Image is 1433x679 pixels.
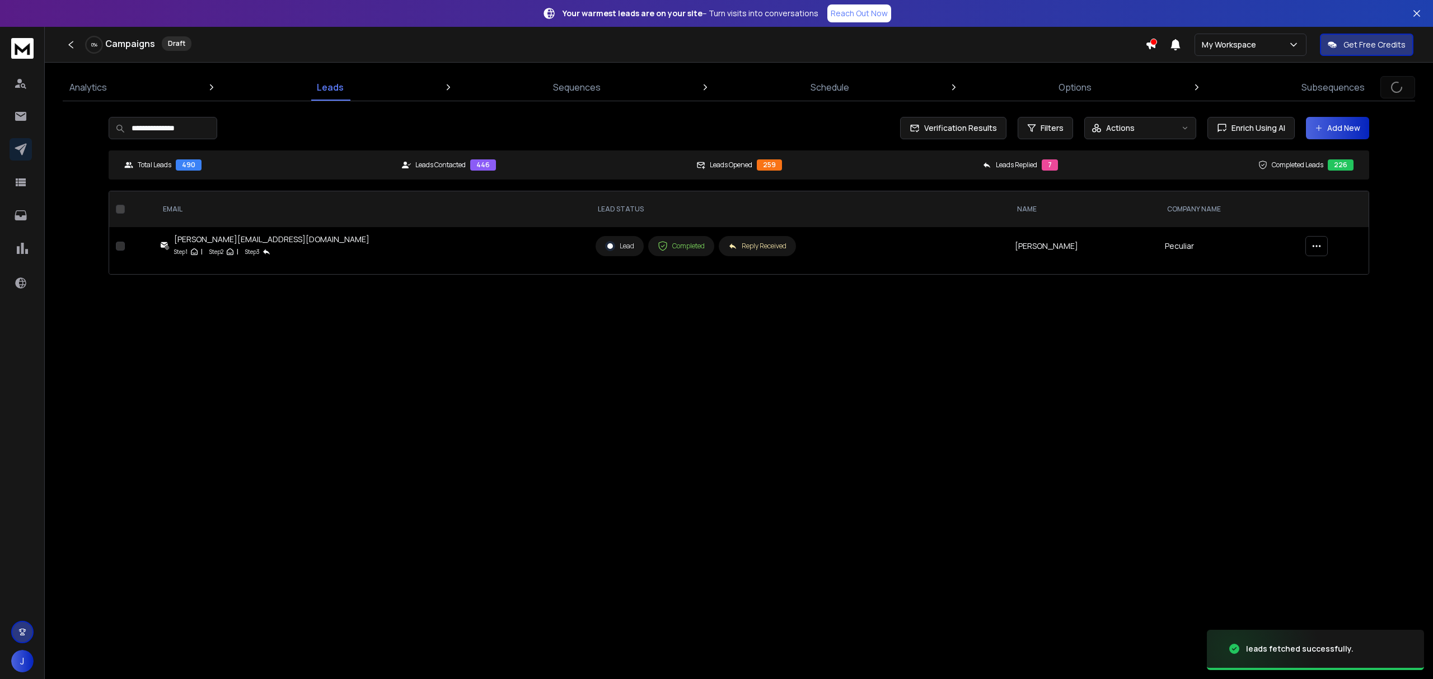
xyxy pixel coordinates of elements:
[11,650,34,672] button: J
[317,81,344,94] p: Leads
[1227,122,1285,134] span: Enrich Using AI
[162,36,191,51] div: Draft
[563,8,703,18] strong: Your warmest leads are on your site
[174,246,188,257] p: Step 1
[176,159,202,171] div: 490
[1059,81,1092,94] p: Options
[900,117,1006,139] button: Verification Results
[1158,227,1299,265] td: Peculiar
[209,246,223,257] p: Step 2
[1018,117,1073,139] button: Filters
[1041,122,1064,134] span: Filters
[1207,117,1295,139] button: Enrich Using AI
[154,191,589,227] th: EMAIL
[1295,74,1371,101] a: Subsequences
[811,81,849,94] p: Schedule
[1301,81,1365,94] p: Subsequences
[1158,191,1299,227] th: Company Name
[996,161,1037,169] p: Leads Replied
[11,38,34,59] img: logo
[1008,227,1158,265] td: [PERSON_NAME]
[245,246,260,257] p: Step 3
[105,37,155,50] h1: Campaigns
[658,241,705,251] div: Completed
[138,161,171,169] p: Total Leads
[1202,39,1261,50] p: My Workspace
[546,74,607,101] a: Sequences
[920,122,997,134] span: Verification Results
[1052,74,1098,101] a: Options
[1272,161,1323,169] p: Completed Leads
[827,4,891,22] a: Reach Out Now
[470,159,496,171] div: 446
[63,74,114,101] a: Analytics
[1106,122,1135,134] p: Actions
[310,74,350,101] a: Leads
[563,8,818,19] p: – Turn visits into conversations
[1306,117,1369,139] button: Add New
[1320,34,1413,56] button: Get Free Credits
[1008,191,1158,227] th: NAME
[1328,159,1354,171] div: 226
[91,41,97,48] p: 0 %
[69,81,107,94] p: Analytics
[415,161,466,169] p: Leads Contacted
[1343,39,1406,50] p: Get Free Credits
[237,246,238,257] p: |
[201,246,203,257] p: |
[589,191,1008,227] th: LEAD STATUS
[1042,159,1058,171] div: 7
[710,161,752,169] p: Leads Opened
[831,8,888,19] p: Reach Out Now
[1246,643,1354,654] div: leads fetched successfully.
[728,242,786,251] div: Reply Received
[174,234,369,245] div: [PERSON_NAME][EMAIL_ADDRESS][DOMAIN_NAME]
[605,241,634,251] div: Lead
[757,159,782,171] div: 259
[804,74,856,101] a: Schedule
[553,81,601,94] p: Sequences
